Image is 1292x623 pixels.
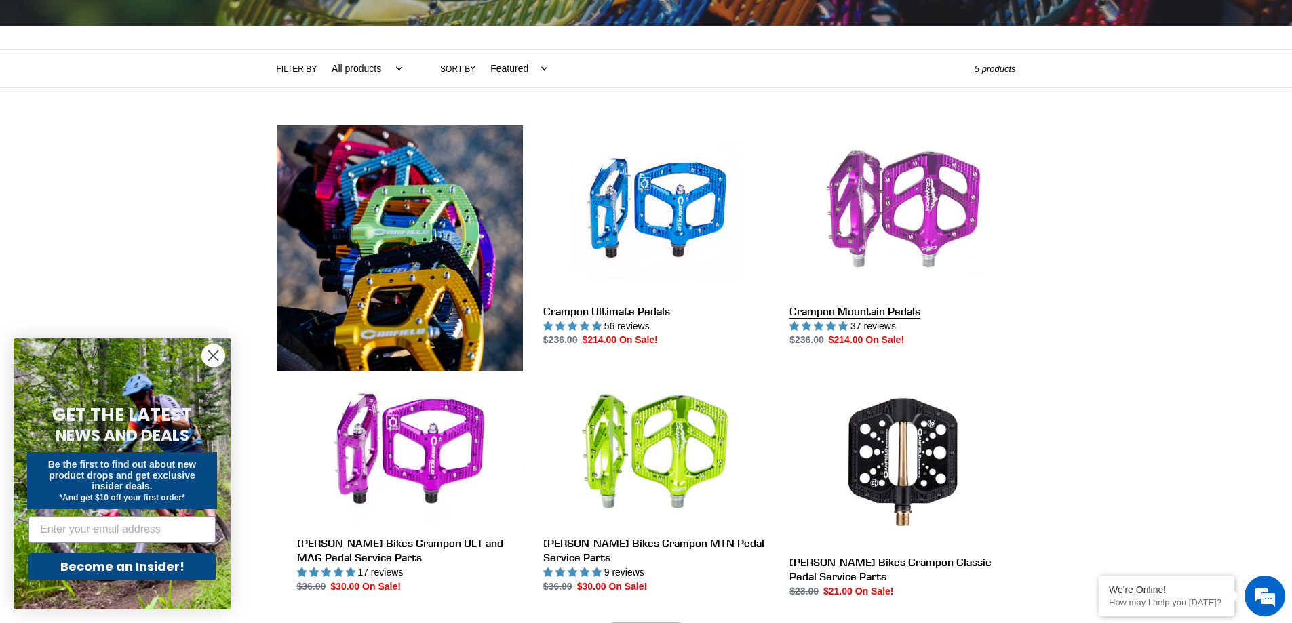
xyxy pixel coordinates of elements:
[28,553,216,580] button: Become an Insider!
[975,64,1016,74] span: 5 products
[52,403,192,427] span: GET THE LATEST
[440,63,475,75] label: Sort by
[277,63,317,75] label: Filter by
[201,344,225,367] button: Close dialog
[56,424,189,446] span: NEWS AND DEALS
[48,459,197,491] span: Be the first to find out about new product drops and get exclusive insider deals.
[1109,584,1224,595] div: We're Online!
[59,493,184,502] span: *And get $10 off your first order*
[28,516,216,543] input: Enter your email address
[1109,597,1224,607] p: How may I help you today?
[277,125,523,371] img: Content block image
